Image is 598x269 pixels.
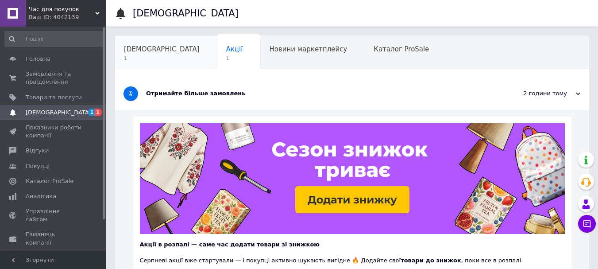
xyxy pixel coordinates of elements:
[226,55,243,62] span: 1
[26,230,82,246] span: Гаманець компанії
[578,215,596,233] button: Чат з покупцем
[88,109,95,116] span: 1
[26,70,82,86] span: Замовлення та повідомлення
[140,241,320,248] b: Акції в розпалі — саме час додати товари зі знижкою
[124,55,200,62] span: 1
[374,45,429,53] span: Каталог ProSale
[29,13,106,21] div: Ваш ID: 4042139
[26,207,82,223] span: Управління сайтом
[140,249,565,265] div: Серпневі акції вже стартували — і покупці активно шукають вигідне 🔥 Додайте свої , поки все в роз...
[26,94,82,101] span: Товари та послуги
[133,8,239,19] h1: [DEMOGRAPHIC_DATA]
[29,5,95,13] span: Час для покупок
[26,124,82,140] span: Показники роботи компанії
[4,31,104,47] input: Пошук
[26,162,50,170] span: Покупці
[146,90,492,97] div: Отримайте більше замовлень
[26,147,49,155] span: Відгуки
[401,257,461,264] b: товари до знижок
[124,45,200,53] span: [DEMOGRAPHIC_DATA]
[269,45,347,53] span: Новини маркетплейсу
[95,109,102,116] span: 1
[226,45,243,53] span: Акції
[26,109,91,117] span: [DEMOGRAPHIC_DATA]
[26,177,73,185] span: Каталог ProSale
[492,90,580,97] div: 2 години тому
[26,192,56,200] span: Аналітика
[26,55,50,63] span: Головна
